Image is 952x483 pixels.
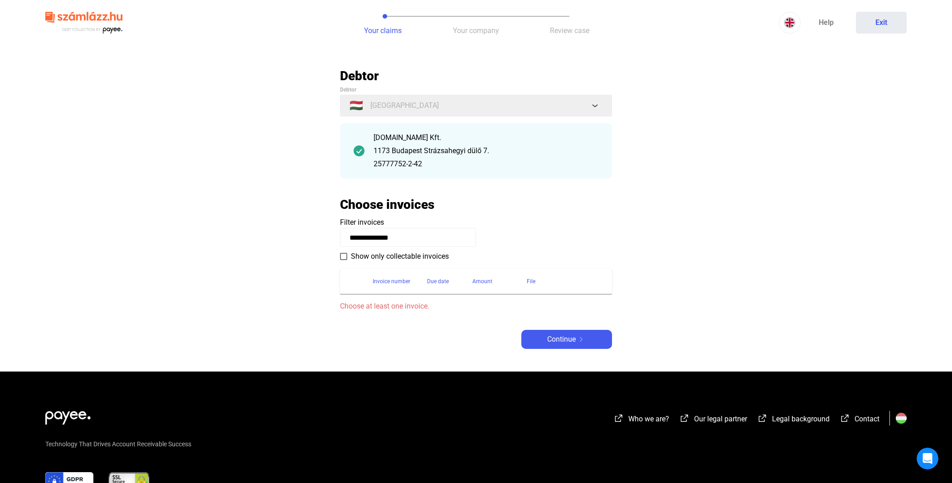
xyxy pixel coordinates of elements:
[628,415,669,423] span: Who we are?
[784,17,795,28] img: EN
[351,251,449,262] span: Show only collectable invoices
[855,415,879,423] span: Contact
[44,5,103,11] h1: [PERSON_NAME]
[354,145,364,156] img: checkmark-darker-green-circle
[550,26,589,35] span: Review case
[14,297,21,304] button: Emoji picker
[45,406,91,425] img: white-payee-white-dot.svg
[547,334,576,345] span: Continue
[340,87,356,93] span: Debtor
[772,415,830,423] span: Legal background
[350,100,363,111] span: 🇭🇺
[373,276,410,287] div: Invoice number
[613,414,624,423] img: external-link-white
[613,416,669,425] a: external-link-whiteWho we are?
[26,5,40,19] img: Profile image for Alexandra
[43,297,50,304] button: Upload attachment
[576,337,587,342] img: arrow-right-white
[373,276,427,287] div: Invoice number
[427,276,472,287] div: Due date
[370,100,439,111] span: [GEOGRAPHIC_DATA]
[527,276,535,287] div: File
[679,416,747,425] a: external-link-whiteOur legal partner
[340,301,612,312] span: Choose at least one invoice.
[340,95,612,116] button: 🇭🇺[GEOGRAPHIC_DATA]
[29,297,36,304] button: Gif picker
[453,26,499,35] span: Your company
[155,293,170,308] button: Send a message…
[374,145,598,156] div: 1173 Budapest Strázsahegyi dülő 7.
[374,159,598,169] div: 25777752-2-42
[159,4,175,20] div: Close
[527,276,601,287] div: File
[521,330,612,349] button: Continuearrow-right-white
[757,414,768,423] img: external-link-white
[757,416,830,425] a: external-link-whiteLegal background
[917,448,938,469] iframe: Intercom live chat
[427,276,449,287] div: Due date
[6,4,23,21] button: go back
[679,414,690,423] img: external-link-white
[8,278,174,293] textarea: Message…
[340,218,384,227] span: Filter invoices
[840,416,879,425] a: external-link-whiteContact
[374,132,598,143] div: [DOMAIN_NAME] Kft.
[472,276,527,287] div: Amount
[856,12,907,34] button: Exit
[7,52,174,91] div: Bakonyi says…
[33,52,174,90] div: Sziasztok,nem látszódnak a számlák amikkel tartozik az adott cég
[142,4,159,21] button: Home
[7,91,174,121] div: Bakonyi says…
[340,68,612,84] h2: Debtor
[44,11,113,20] p: The team can also help
[340,197,434,213] h2: Choose invoices
[840,414,850,423] img: external-link-white
[896,413,907,424] img: HU.svg
[801,12,851,34] a: Help
[72,91,174,111] div: így nem tudok tovább lépni
[79,96,167,105] div: így nem tudok tovább lépni
[472,276,492,287] div: Amount
[40,58,167,84] div: Sziasztok, nem látszódnak a számlák amikkel tartozik az adott cég
[694,415,747,423] span: Our legal partner
[45,8,122,38] img: szamlazzhu-logo
[779,12,801,34] button: EN
[364,26,402,35] span: Your claims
